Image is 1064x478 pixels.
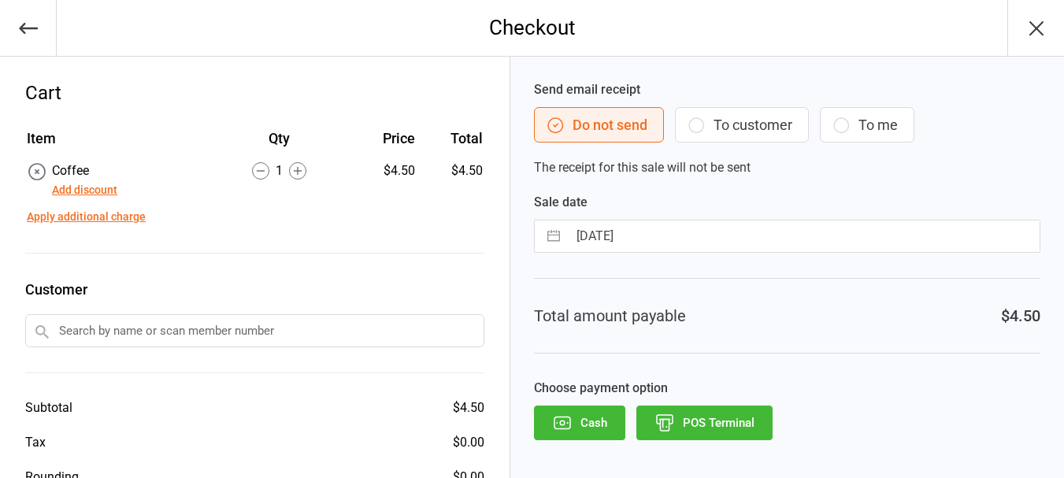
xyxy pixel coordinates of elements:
[52,163,89,178] span: Coffee
[453,398,484,417] div: $4.50
[453,433,484,452] div: $0.00
[211,128,347,160] th: Qty
[349,161,415,180] div: $4.50
[636,406,773,440] button: POS Terminal
[27,128,209,160] th: Item
[27,209,146,225] button: Apply additional charge
[25,314,484,347] input: Search by name or scan member number
[534,80,1040,99] label: Send email receipt
[211,161,347,180] div: 1
[534,193,1040,212] label: Sale date
[25,398,72,417] div: Subtotal
[675,107,809,143] button: To customer
[534,304,686,328] div: Total amount payable
[1001,304,1040,328] div: $4.50
[534,379,1040,398] label: Choose payment option
[421,128,484,160] th: Total
[534,107,664,143] button: Do not send
[25,279,484,300] label: Customer
[820,107,914,143] button: To me
[52,182,117,198] button: Add discount
[534,406,625,440] button: Cash
[421,161,484,199] td: $4.50
[25,433,46,452] div: Tax
[25,79,484,107] div: Cart
[534,80,1040,177] div: The receipt for this sale will not be sent
[349,128,415,149] div: Price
